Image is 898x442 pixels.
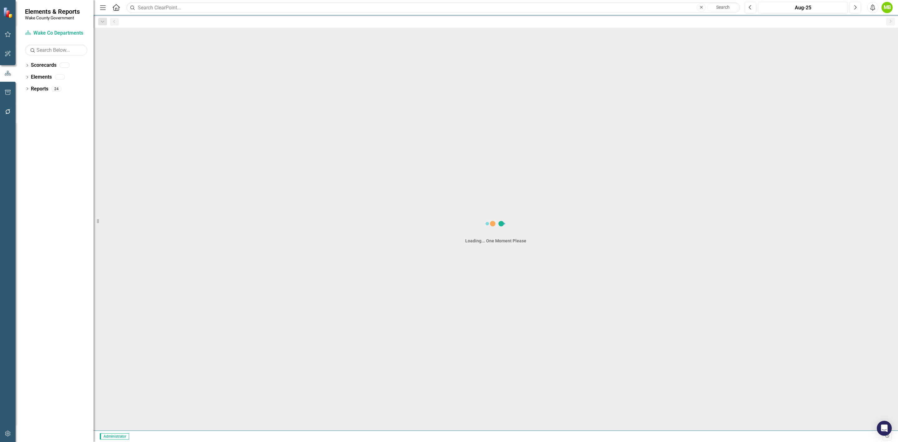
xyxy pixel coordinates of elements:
[877,421,892,436] div: Open Intercom Messenger
[760,4,846,12] div: Aug-25
[31,62,56,69] a: Scorecards
[51,86,61,91] div: 24
[100,433,129,440] span: Administrator
[465,238,526,244] div: Loading... One Moment Please
[25,45,87,56] input: Search Below...
[881,2,893,13] button: MB
[3,7,14,18] img: ClearPoint Strategy
[25,15,80,20] small: Wake County Government
[25,30,87,37] a: Wake Co Departments
[707,3,738,12] button: Search
[126,2,740,13] input: Search ClearPoint...
[716,5,730,10] span: Search
[31,85,48,93] a: Reports
[31,74,52,81] a: Elements
[758,2,848,13] button: Aug-25
[25,8,80,15] span: Elements & Reports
